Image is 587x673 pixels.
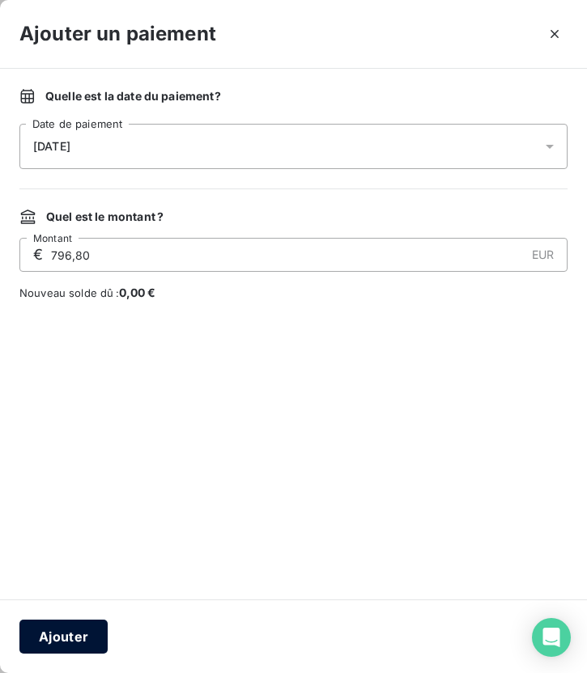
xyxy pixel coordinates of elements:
button: Ajouter [19,620,108,654]
span: [DATE] [33,140,70,153]
span: Nouveau solde dû : [19,285,568,301]
span: Quel est le montant ? [46,209,164,225]
div: Open Intercom Messenger [532,618,571,657]
span: Quelle est la date du paiement ? [45,88,221,104]
h3: Ajouter un paiement [19,19,216,49]
span: 0,00 € [119,286,156,299]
